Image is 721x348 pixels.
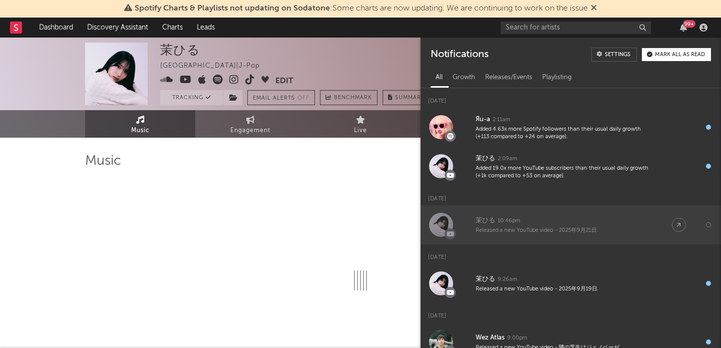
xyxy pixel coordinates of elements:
[32,18,80,38] a: Dashboard
[195,110,305,138] a: Engagement
[476,165,652,180] div: Added 19.0x more YouTube subscribers than their usual daily growth (+1k compared to +53 on average).
[431,48,488,62] div: Notifications
[498,217,520,225] div: 10:46pm
[680,24,687,32] button: 99+
[480,69,537,86] div: Releases/Events
[190,18,222,38] a: Leads
[383,90,430,105] button: Summary
[591,48,637,62] a: Settings
[395,95,425,101] span: Summary
[591,5,597,13] span: Dismiss
[498,276,517,283] div: 9:26am
[334,92,372,104] span: Benchmark
[421,244,721,264] div: [DATE]
[247,90,315,105] button: Email AlertsOff
[537,69,577,86] div: Playlisting
[507,334,527,342] div: 9:00pm
[431,69,448,86] div: All
[476,153,495,165] div: 茉ひる
[85,110,195,138] a: Music
[320,90,378,105] a: Benchmark
[297,96,309,101] em: Off
[421,264,721,303] a: 茉ひる9:26amReleased a new YouTube video - 2025年9月19日.
[605,52,630,58] div: Settings
[476,273,495,285] div: 茉ひる
[354,125,367,137] span: Live
[155,18,190,38] a: Charts
[476,285,652,293] div: Released a new YouTube video - 2025年9月19日.
[476,215,495,227] div: 茉ひる
[448,69,480,86] div: Growth
[416,110,526,138] a: Audience
[655,52,705,58] div: Mark all as read
[683,20,695,28] div: 99 +
[501,22,651,34] input: Search for artists
[421,205,721,244] a: 茉ひる10:46pmReleased a new YouTube video - 2025年9月21日.
[135,5,588,13] span: : Some charts are now updating. We are continuing to work on the issue
[160,43,200,57] div: 茉ひる
[131,125,150,137] span: Music
[498,155,517,163] div: 2:09am
[493,116,510,124] div: 2:11am
[476,332,505,344] div: Wez Atlas
[80,18,155,38] a: Discovery Assistant
[476,227,652,234] div: Released a new YouTube video - 2025年9月21日.
[160,60,271,72] div: [GEOGRAPHIC_DATA] | J-Pop
[421,303,721,322] div: [DATE]
[642,48,711,61] button: Mark all as read
[421,186,721,205] div: [DATE]
[135,5,330,13] span: Spotify Charts & Playlists not updating on Sodatone
[305,110,416,138] a: Live
[230,125,270,137] span: Engagement
[421,108,721,147] a: Яu-a2:11amAdded 4.63x more Spotify followers than their usual daily growth (+113 compared to +24 ...
[476,114,490,126] div: Яu-a
[275,75,293,87] button: Edit
[476,126,652,141] div: Added 4.63x more Spotify followers than their usual daily growth (+113 compared to +24 on average).
[421,147,721,186] a: 茉ひる2:09amAdded 19.0x more YouTube subscribers than their usual daily growth (+1k compared to +53 ...
[421,88,721,108] div: [DATE]
[160,90,223,105] button: Tracking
